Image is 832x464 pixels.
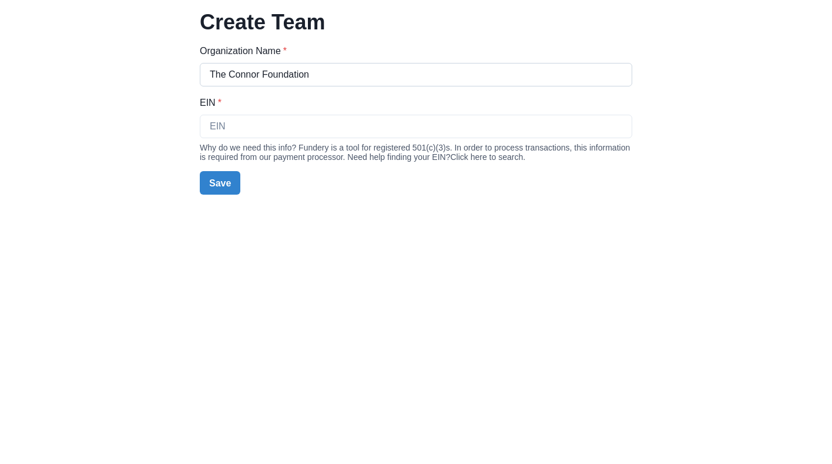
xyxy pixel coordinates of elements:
[450,152,525,162] a: Click here to search.
[200,115,632,138] input: EIN
[200,63,632,86] input: Organization Name
[200,44,625,58] label: Organization Name
[200,96,625,110] label: EIN
[200,143,632,162] div: Why do we need this info? Fundery is a tool for registered 501(c)(3)s. In order to process transa...
[200,171,240,195] button: Save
